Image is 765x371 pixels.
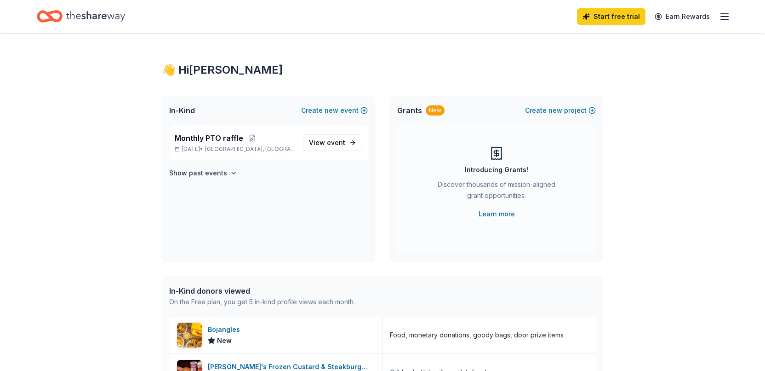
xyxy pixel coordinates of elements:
[390,330,564,341] div: Food, monetary donations, goody bags, door prize items
[434,179,559,205] div: Discover thousands of mission-aligned grant opportunities.
[175,133,243,144] span: Monthly PTO raffle
[301,105,368,116] button: Createnewevent
[175,145,296,153] p: [DATE] •
[479,209,515,220] a: Learn more
[577,8,645,25] a: Start free trial
[548,105,562,116] span: new
[169,168,227,179] h4: Show past events
[37,6,125,27] a: Home
[426,105,445,116] div: New
[327,139,345,146] span: event
[169,105,195,116] span: In-Kind
[525,105,596,116] button: Createnewproject
[162,63,603,77] div: 👋 Hi [PERSON_NAME]
[649,8,715,25] a: Earn Rewards
[205,145,296,153] span: [GEOGRAPHIC_DATA], [GEOGRAPHIC_DATA]
[177,323,202,348] img: Image for Bojangles
[465,164,528,175] div: Introducing Grants!
[397,105,422,116] span: Grants
[169,285,355,296] div: In-Kind donors viewed
[208,324,244,335] div: Bojangles
[169,296,355,307] div: On the Free plan, you get 5 in-kind profile views each month.
[169,168,237,179] button: Show past events
[217,335,232,346] span: New
[325,105,338,116] span: new
[309,137,345,148] span: View
[303,134,362,151] a: View event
